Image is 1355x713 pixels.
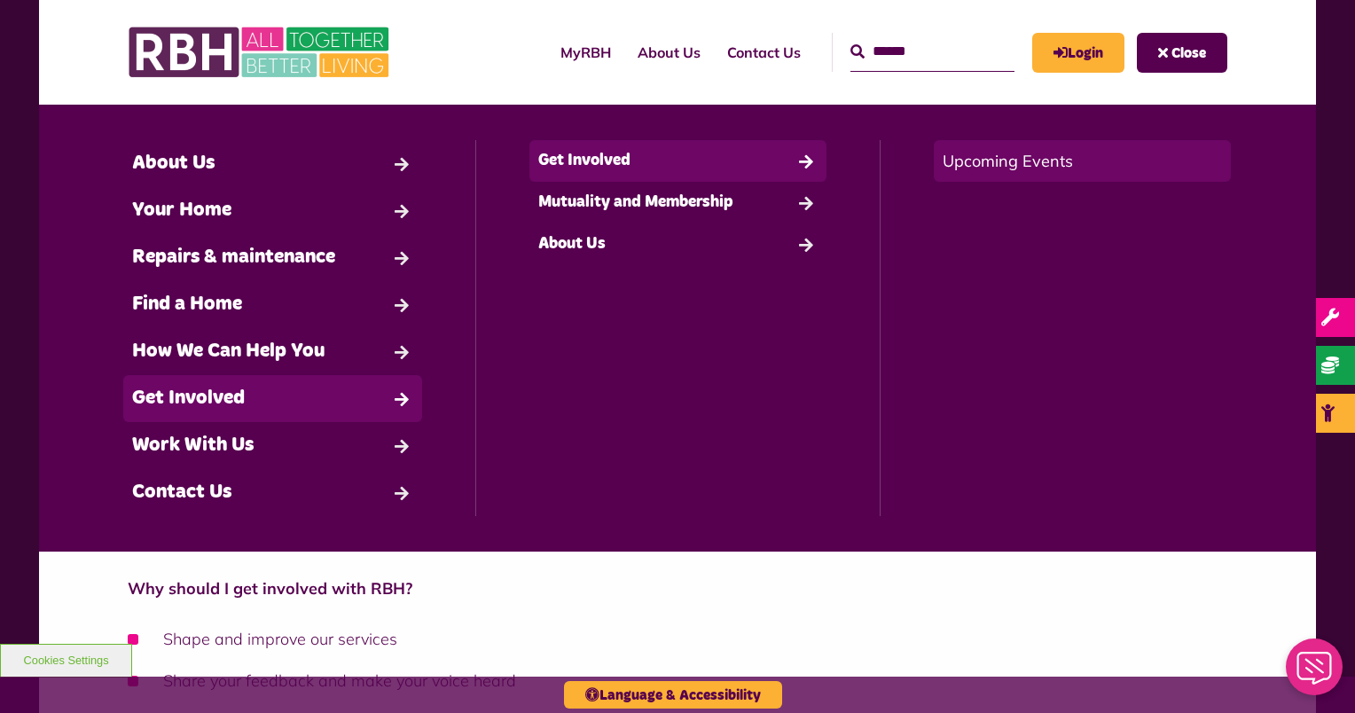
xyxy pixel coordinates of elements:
a: About Us [624,28,714,76]
a: MyRBH [1032,33,1124,73]
a: Get Involved [529,140,827,182]
iframe: Netcall Web Assistant for live chat [1275,633,1355,713]
a: How We Can Help You [123,328,422,375]
a: Contact Us [123,469,422,516]
a: Work With Us [123,422,422,469]
a: Get Involved [123,375,422,422]
a: Upcoming Events [934,140,1231,182]
a: Repairs & maintenance [123,234,422,281]
a: About Us [123,140,422,187]
input: Search [850,33,1014,71]
li: Share your feedback and make your voice heard [128,669,1227,693]
a: MyRBH [547,28,624,76]
a: Your Home [123,187,422,234]
li: Shape and improve our services [128,627,1227,651]
img: RBH [128,18,394,87]
strong: Why should I get involved with RBH? [128,578,412,599]
a: Mutuality and Membership [529,182,827,223]
button: Language & Accessibility [564,681,782,709]
a: About Us [529,223,827,265]
a: Contact Us [714,28,814,76]
button: Navigation [1137,33,1227,73]
a: Find a Home [123,281,422,328]
span: Close [1171,46,1206,60]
